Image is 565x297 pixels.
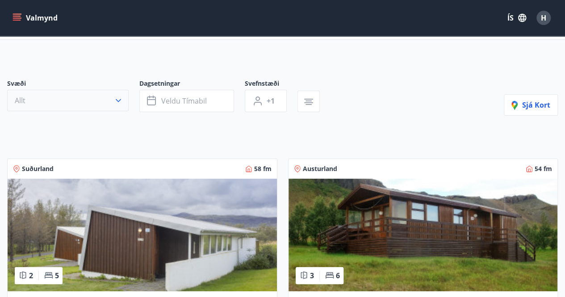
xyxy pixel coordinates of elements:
span: 54 fm [535,164,552,173]
span: H [541,13,546,23]
button: H [533,7,554,29]
button: Sjá kort [504,94,558,116]
img: Paella dish [8,179,277,291]
span: Austurland [303,164,337,173]
span: 5 [55,271,59,280]
span: Allt [15,96,25,105]
span: 58 fm [254,164,272,173]
span: Dagsetningar [139,79,245,90]
span: Veldu tímabil [161,96,207,106]
span: Svæði [7,79,139,90]
button: Veldu tímabil [139,90,234,112]
span: Svefnstæði [245,79,297,90]
span: 6 [336,271,340,280]
span: 3 [310,271,314,280]
button: ÍS [502,10,531,26]
span: Suðurland [22,164,54,173]
img: Paella dish [289,179,558,291]
span: +1 [267,96,275,106]
button: +1 [245,90,287,112]
span: Sjá kort [511,100,550,110]
span: 2 [29,271,33,280]
button: menu [11,10,61,26]
button: Allt [7,90,129,111]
